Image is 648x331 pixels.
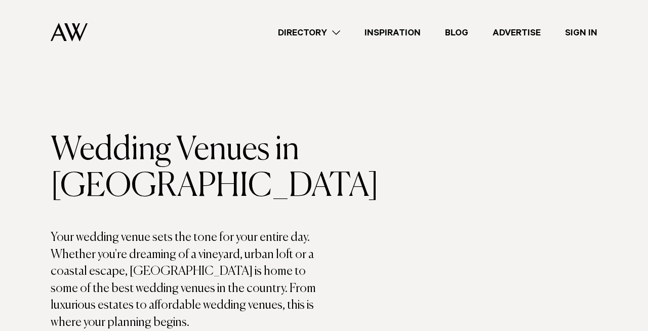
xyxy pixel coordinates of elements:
[51,132,324,205] h1: Wedding Venues in [GEOGRAPHIC_DATA]
[51,23,88,42] img: Auckland Weddings Logo
[266,26,352,39] a: Directory
[480,26,553,39] a: Advertise
[433,26,480,39] a: Blog
[352,26,433,39] a: Inspiration
[553,26,610,39] a: Sign In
